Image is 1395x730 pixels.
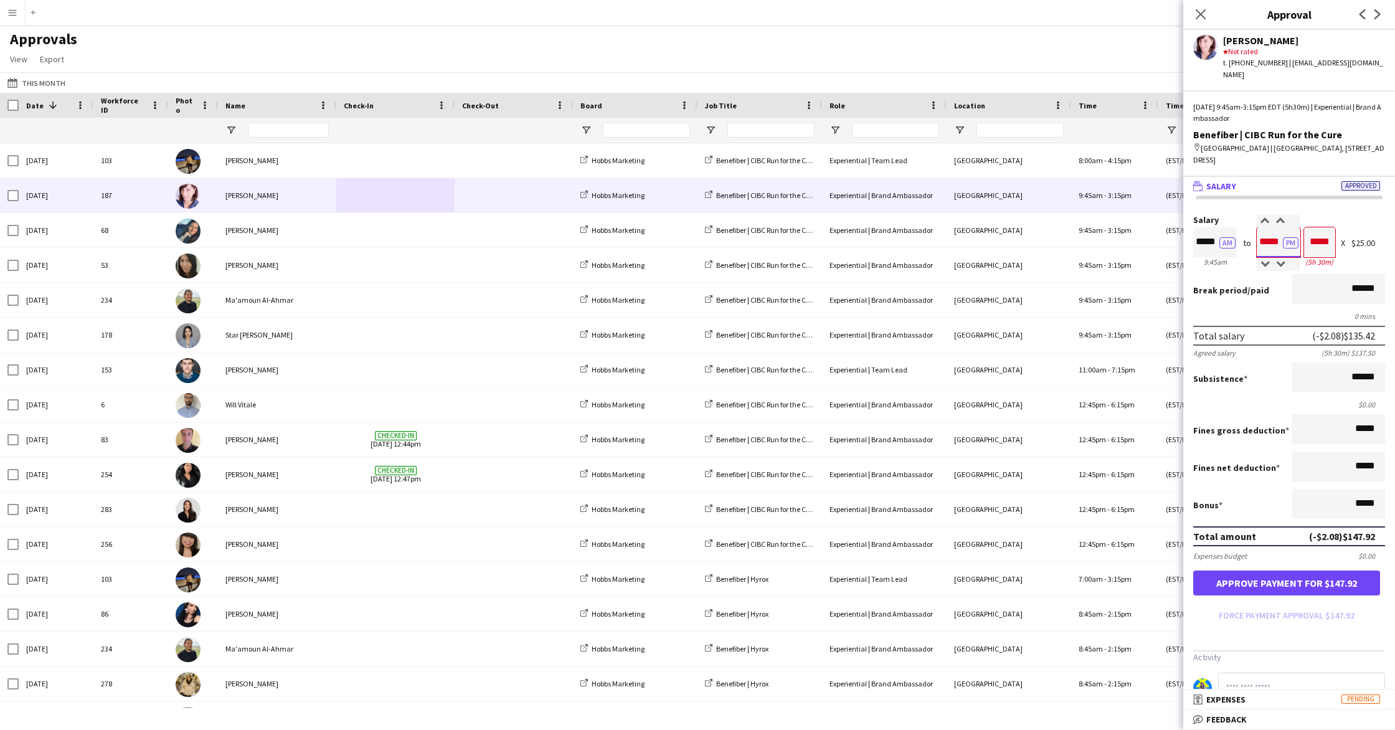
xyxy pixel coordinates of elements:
[1193,143,1385,165] div: [GEOGRAPHIC_DATA] | [GEOGRAPHIC_DATA], [STREET_ADDRESS]
[1111,400,1135,409] span: 6:15pm
[19,666,93,701] div: [DATE]
[1193,425,1289,436] label: Fines gross deduction
[1108,191,1132,200] span: 3:15pm
[1223,46,1385,57] div: Not rated
[1079,225,1103,235] span: 9:45am
[19,213,93,247] div: [DATE]
[947,283,1071,317] div: [GEOGRAPHIC_DATA]
[716,609,768,619] span: Benefiber | Hyrox
[1158,143,1302,178] div: (EST/EDT) Eastern Time ([GEOGRAPHIC_DATA] & [GEOGRAPHIC_DATA])
[35,51,69,67] a: Export
[1193,400,1385,409] div: $0.00
[976,123,1064,138] input: Location Filter Input
[1183,196,1395,722] div: SalaryApproved
[592,609,645,619] span: Hobbs Marketing
[592,295,645,305] span: Hobbs Marketing
[852,123,939,138] input: Role Filter Input
[248,123,329,138] input: Name Filter Input
[1166,125,1177,136] button: Open Filter Menu
[822,178,947,212] div: Experiential | Brand Ambassador
[218,422,336,457] div: [PERSON_NAME]
[93,178,168,212] div: 187
[176,567,201,592] img: Ritish Nagpal
[1158,422,1302,457] div: (EST/EDT) Eastern Time ([GEOGRAPHIC_DATA] & [GEOGRAPHIC_DATA])
[716,260,816,270] span: Benefiber | CIBC Run for the Cure
[1322,348,1385,358] div: (5h 30m) $137.50
[822,632,947,666] div: Experiential | Brand Ambassador
[716,191,816,200] span: Benefiber | CIBC Run for the Cure
[1079,435,1106,444] span: 12:45pm
[1079,400,1106,409] span: 12:45pm
[716,330,816,339] span: Benefiber | CIBC Run for the Cure
[1358,551,1385,561] div: $0.00
[344,101,374,110] span: Check-In
[1104,295,1107,305] span: -
[705,125,716,136] button: Open Filter Menu
[1108,365,1110,374] span: -
[1193,285,1269,296] label: /paid
[1193,311,1385,321] div: 0 mins
[705,260,816,270] a: Benefiber | CIBC Run for the Cure
[947,562,1071,596] div: [GEOGRAPHIC_DATA]
[1158,178,1302,212] div: (EST/EDT) Eastern Time ([GEOGRAPHIC_DATA] & [GEOGRAPHIC_DATA])
[592,330,645,339] span: Hobbs Marketing
[580,295,645,305] a: Hobbs Marketing
[176,358,201,383] img: George Haralabaopoulos
[462,101,499,110] span: Check-Out
[93,457,168,491] div: 254
[1158,283,1302,317] div: (EST/EDT) Eastern Time ([GEOGRAPHIC_DATA] & [GEOGRAPHIC_DATA])
[1166,101,1201,110] span: Timezone
[218,666,336,701] div: [PERSON_NAME]
[93,143,168,178] div: 103
[1107,539,1110,549] span: -
[1079,470,1106,479] span: 12:45pm
[1193,551,1247,561] div: Expenses budget
[1183,6,1395,22] h3: Approval
[716,156,816,165] span: Benefiber | CIBC Run for the Cure
[218,527,336,561] div: [PERSON_NAME]
[592,365,645,374] span: Hobbs Marketing
[19,492,93,526] div: [DATE]
[1107,470,1110,479] span: -
[176,393,201,418] img: Will Vitale
[580,470,645,479] a: Hobbs Marketing
[592,644,645,653] span: Hobbs Marketing
[830,101,845,110] span: Role
[822,562,947,596] div: Experiential | Team Lead
[1158,562,1302,596] div: (EST/EDT) Eastern Time ([GEOGRAPHIC_DATA] & [GEOGRAPHIC_DATA])
[580,330,645,339] a: Hobbs Marketing
[218,387,336,422] div: Will Vitale
[176,672,201,697] img: Samira Nuri
[1158,666,1302,701] div: (EST/EDT) Eastern Time ([GEOGRAPHIC_DATA] & [GEOGRAPHIC_DATA])
[705,191,816,200] a: Benefiber | CIBC Run for the Cure
[10,54,27,65] span: View
[580,365,645,374] a: Hobbs Marketing
[1219,237,1236,249] button: AM
[1193,462,1280,473] label: Fines net deduction
[225,125,237,136] button: Open Filter Menu
[1193,257,1237,267] div: 9:45am
[716,470,816,479] span: Benefiber | CIBC Run for the Cure
[947,387,1071,422] div: [GEOGRAPHIC_DATA]
[705,101,737,110] span: Job Title
[580,679,645,688] a: Hobbs Marketing
[218,457,336,491] div: [PERSON_NAME]
[716,435,816,444] span: Benefiber | CIBC Run for the Cure
[1104,609,1107,619] span: -
[19,178,93,212] div: [DATE]
[705,156,816,165] a: Benefiber | CIBC Run for the Cure
[716,225,816,235] span: Benefiber | CIBC Run for the Cure
[580,225,645,235] a: Hobbs Marketing
[1193,102,1385,124] div: [DATE] 9:45am-3:15pm EDT (5h30m) | Experiential | Brand Ambassador
[947,666,1071,701] div: [GEOGRAPHIC_DATA]
[93,213,168,247] div: 68
[705,470,816,479] a: Benefiber | CIBC Run for the Cure
[176,219,201,244] img: Shubhanshi Sood
[93,562,168,596] div: 103
[592,400,645,409] span: Hobbs Marketing
[1104,225,1107,235] span: -
[947,353,1071,387] div: [GEOGRAPHIC_DATA]
[93,353,168,387] div: 153
[1223,57,1385,80] div: t. [PHONE_NUMBER] | [EMAIL_ADDRESS][DOMAIN_NAME]
[954,101,985,110] span: Location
